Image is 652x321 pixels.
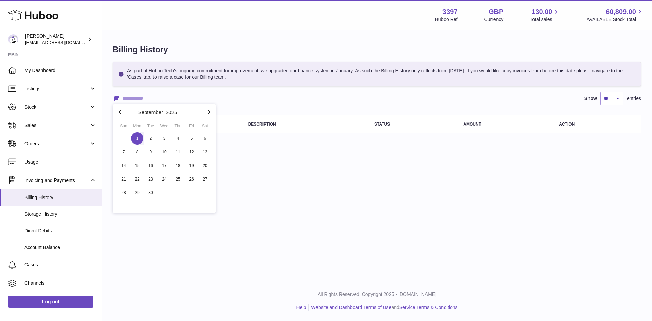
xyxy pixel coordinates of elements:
h1: Billing History [113,44,641,55]
a: Website and Dashboard Terms of Use [311,305,391,310]
span: 21 [117,173,130,185]
span: 4 [172,132,184,145]
button: 2 [144,132,158,145]
span: Invoicing and Payments [24,177,89,184]
span: Total sales [530,16,560,23]
p: All Rights Reserved. Copyright 2025 - [DOMAIN_NAME] [107,291,647,298]
button: 25 [171,172,185,186]
span: Channels [24,280,96,286]
li: and [309,304,457,311]
span: 8 [131,146,143,158]
span: 12 [185,146,198,158]
strong: Description [248,122,276,127]
button: 30 [144,186,158,200]
strong: GBP [489,7,503,16]
button: 27 [198,172,212,186]
span: 3 [158,132,170,145]
img: sales@canchema.com [8,34,18,44]
button: 5 [185,132,198,145]
span: 2 [145,132,157,145]
span: entries [627,95,641,102]
span: Usage [24,159,96,165]
span: Listings [24,86,89,92]
span: 6 [199,132,211,145]
a: 130.00 Total sales [530,7,560,23]
a: Service Terms & Conditions [399,305,458,310]
span: Storage History [24,211,96,218]
div: Huboo Ref [435,16,458,23]
strong: 3397 [442,7,458,16]
button: 8 [130,145,144,159]
span: 22 [131,173,143,185]
div: Fri [185,123,198,129]
span: Stock [24,104,89,110]
a: Log out [8,296,93,308]
button: 10 [158,145,171,159]
button: 6 [198,132,212,145]
span: 20 [199,159,211,172]
span: 29 [131,187,143,199]
span: 5 [185,132,198,145]
span: My Dashboard [24,67,96,74]
a: 60,809.00 AVAILABLE Stock Total [586,7,644,23]
div: Currency [484,16,504,23]
span: 27 [199,173,211,185]
div: [PERSON_NAME] [25,33,86,46]
span: 18 [172,159,184,172]
span: 7 [117,146,130,158]
button: 23 [144,172,158,186]
span: 10 [158,146,170,158]
span: [EMAIL_ADDRESS][DOMAIN_NAME] [25,40,100,45]
button: 16 [144,159,158,172]
strong: Action [559,122,575,127]
label: Show [584,95,597,102]
button: 22 [130,172,144,186]
strong: Status [374,122,390,127]
span: 16 [145,159,157,172]
button: 18 [171,159,185,172]
span: 17 [158,159,170,172]
span: 11 [172,146,184,158]
span: 130.00 [531,7,552,16]
span: 19 [185,159,198,172]
button: 15 [130,159,144,172]
span: 60,809.00 [606,7,636,16]
button: 2025 [166,110,177,115]
span: 14 [117,159,130,172]
button: 1 [130,132,144,145]
span: Sales [24,122,89,129]
button: 11 [171,145,185,159]
button: 17 [158,159,171,172]
span: 1 [131,132,143,145]
span: 9 [145,146,157,158]
button: 24 [158,172,171,186]
span: AVAILABLE Stock Total [586,16,644,23]
span: 25 [172,173,184,185]
div: Tue [144,123,158,129]
div: Mon [130,123,144,129]
button: 7 [117,145,130,159]
button: 9 [144,145,158,159]
div: Thu [171,123,185,129]
span: Account Balance [24,244,96,251]
span: Direct Debits [24,228,96,234]
button: 4 [171,132,185,145]
button: 20 [198,159,212,172]
span: Orders [24,140,89,147]
div: Wed [158,123,171,129]
button: 3 [158,132,171,145]
button: 29 [130,186,144,200]
span: Billing History [24,194,96,201]
button: 13 [198,145,212,159]
div: Sat [198,123,212,129]
span: 30 [145,187,157,199]
span: Cases [24,262,96,268]
strong: Amount [463,122,481,127]
a: Help [296,305,306,310]
span: 13 [199,146,211,158]
div: Sun [117,123,130,129]
button: 14 [117,159,130,172]
div: As part of Huboo Tech's ongoing commitment for improvement, we upgraded our finance system in Jan... [113,62,641,86]
button: 28 [117,186,130,200]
